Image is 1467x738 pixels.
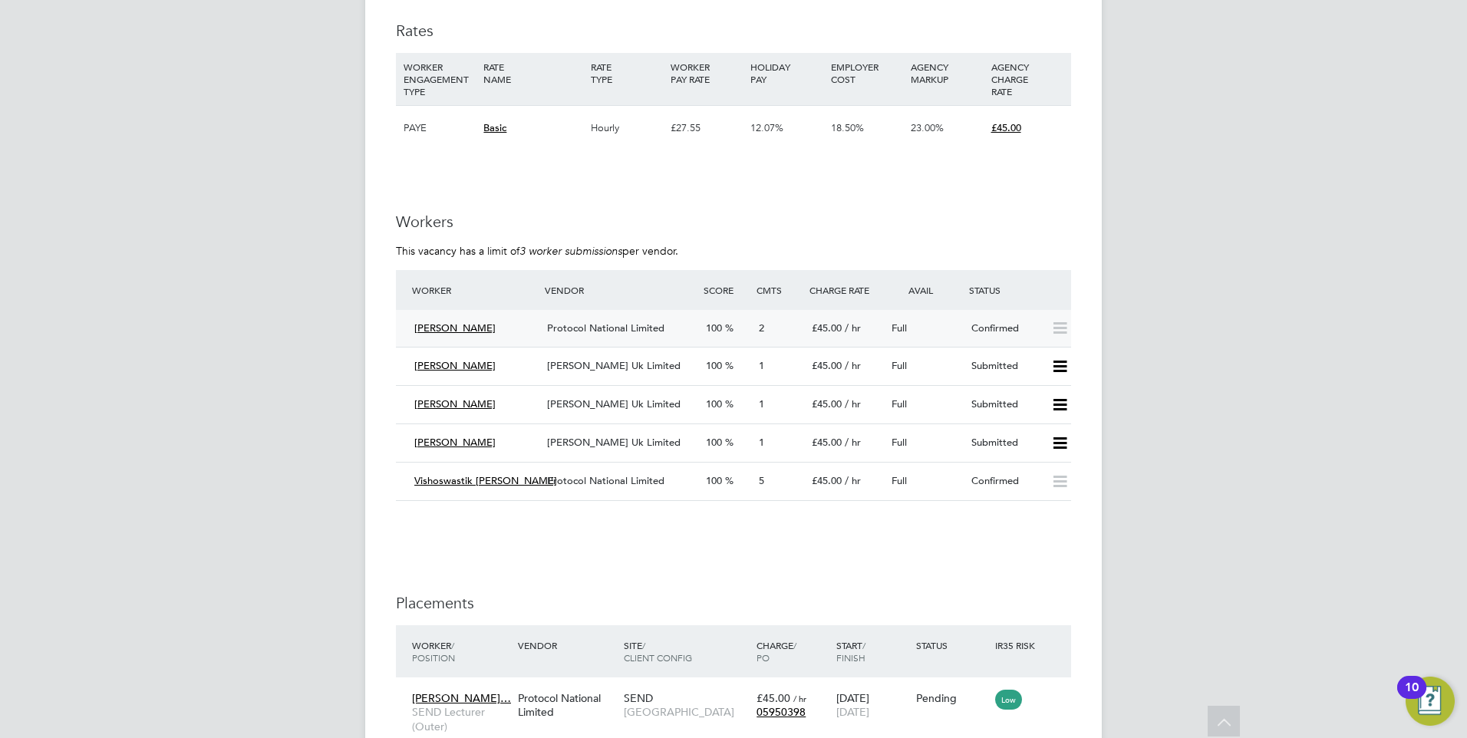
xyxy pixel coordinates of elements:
span: [PERSON_NAME]… [412,691,511,705]
span: 100 [706,359,722,372]
h3: Rates [396,21,1071,41]
div: Submitted [965,354,1045,379]
div: [DATE] [832,684,912,726]
h3: Workers [396,212,1071,232]
span: Full [892,474,907,487]
span: [PERSON_NAME] [414,397,496,410]
span: / hr [845,321,861,334]
span: 1 [759,436,764,449]
div: Site [620,631,753,671]
span: / hr [793,693,806,704]
div: Submitted [965,430,1045,456]
span: [PERSON_NAME] [414,436,496,449]
div: Vendor [541,276,700,304]
span: 12.07% [750,121,783,134]
div: Confirmed [965,469,1045,494]
div: AGENCY MARKUP [907,53,987,93]
span: SEND Lecturer (Outer) [412,705,510,733]
span: 100 [706,436,722,449]
em: 3 worker submissions [519,244,622,258]
div: Start [832,631,912,671]
span: / PO [757,639,796,664]
div: £27.55 [667,106,747,150]
div: Cmts [753,276,806,304]
span: 1 [759,359,764,372]
span: £45.00 [812,436,842,449]
span: 100 [706,321,722,334]
span: [PERSON_NAME] Uk Limited [547,397,681,410]
span: SEND [624,691,653,705]
div: RATE TYPE [587,53,667,93]
p: This vacancy has a limit of per vendor. [396,244,1071,258]
div: WORKER ENGAGEMENT TYPE [400,53,480,105]
span: £45.00 [812,321,842,334]
div: Status [912,631,992,659]
span: £45.00 [757,691,790,705]
span: / hr [845,474,861,487]
span: [PERSON_NAME] Uk Limited [547,359,681,372]
div: HOLIDAY PAY [747,53,826,93]
span: 18.50% [831,121,864,134]
div: Confirmed [965,316,1045,341]
span: / hr [845,436,861,449]
span: Full [892,359,907,372]
div: Worker [408,276,541,304]
span: £45.00 [812,397,842,410]
span: [PERSON_NAME] [414,359,496,372]
div: EMPLOYER COST [827,53,907,93]
div: AGENCY CHARGE RATE [987,53,1067,105]
div: WORKER PAY RATE [667,53,747,93]
span: Protocol National Limited [547,474,664,487]
span: £45.00 [991,121,1021,134]
h3: Placements [396,593,1071,613]
span: / Position [412,639,455,664]
div: IR35 Risk [991,631,1044,659]
span: [PERSON_NAME] [414,321,496,334]
span: Protocol National Limited [547,321,664,334]
div: Submitted [965,392,1045,417]
a: [PERSON_NAME]…SEND Lecturer (Outer)Protocol National LimitedSEND[GEOGRAPHIC_DATA]£45.00 / hr05950... [408,683,1071,696]
div: Charge [753,631,832,671]
span: 100 [706,474,722,487]
span: 2 [759,321,764,334]
div: PAYE [400,106,480,150]
div: Avail [885,276,965,304]
div: Protocol National Limited [514,684,620,726]
div: Hourly [587,106,667,150]
span: / hr [845,397,861,410]
div: Worker [408,631,514,671]
span: / Finish [836,639,865,664]
span: Basic [483,121,506,134]
span: Low [995,690,1022,710]
span: 23.00% [911,121,944,134]
div: Pending [916,691,988,705]
span: [PERSON_NAME] Uk Limited [547,436,681,449]
button: Open Resource Center, 10 new notifications [1406,677,1455,726]
span: / Client Config [624,639,692,664]
span: Vishoswastik [PERSON_NAME] [414,474,557,487]
div: Charge Rate [806,276,885,304]
span: £45.00 [812,474,842,487]
span: 05950398 [757,705,806,719]
span: 5 [759,474,764,487]
div: Vendor [514,631,620,659]
span: 1 [759,397,764,410]
div: RATE NAME [480,53,586,93]
div: Status [965,276,1071,304]
span: / hr [845,359,861,372]
div: Score [700,276,753,304]
div: 10 [1405,687,1419,707]
span: Full [892,436,907,449]
span: [GEOGRAPHIC_DATA] [624,705,749,719]
span: £45.00 [812,359,842,372]
span: Full [892,397,907,410]
span: [DATE] [836,705,869,719]
span: 100 [706,397,722,410]
span: Full [892,321,907,334]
